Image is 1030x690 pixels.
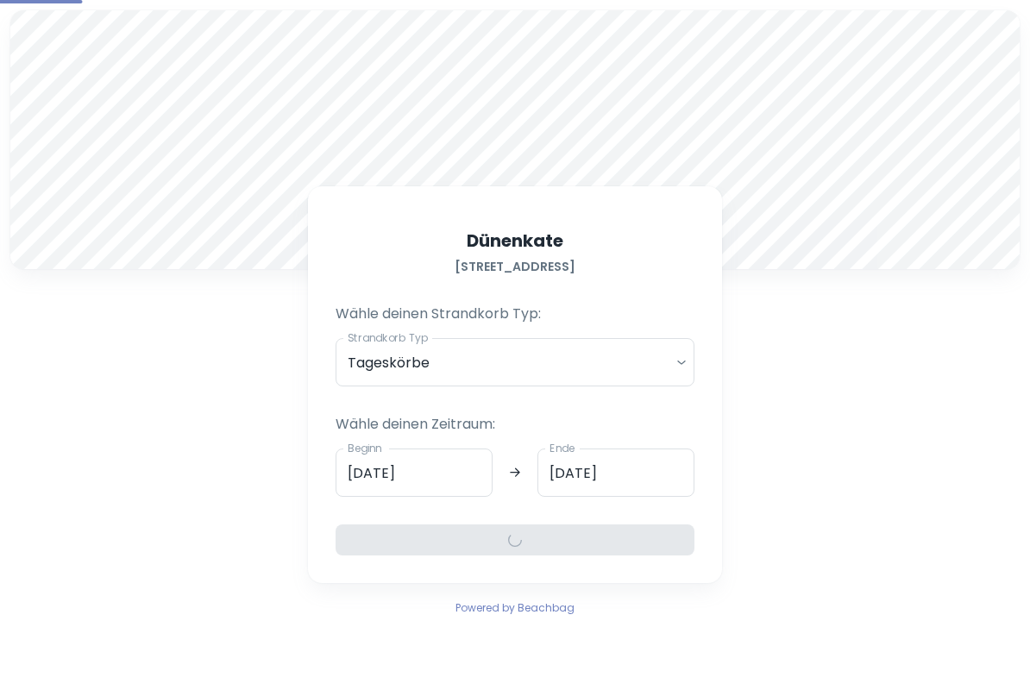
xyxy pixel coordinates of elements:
[336,304,694,324] p: Wähle deinen Strandkorb Typ:
[348,330,428,345] label: Strandkorb Typ
[537,448,694,497] input: dd.mm.yyyy
[336,414,694,435] p: Wähle deinen Zeitraum:
[550,441,575,455] label: Ende
[455,257,575,276] h6: [STREET_ADDRESS]
[455,600,575,615] span: Powered by Beachbag
[348,441,382,455] label: Beginn
[336,338,694,386] div: Tageskörbe
[336,448,493,497] input: dd.mm.yyyy
[467,228,563,254] h5: Dünenkate
[455,597,575,618] a: Powered by Beachbag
